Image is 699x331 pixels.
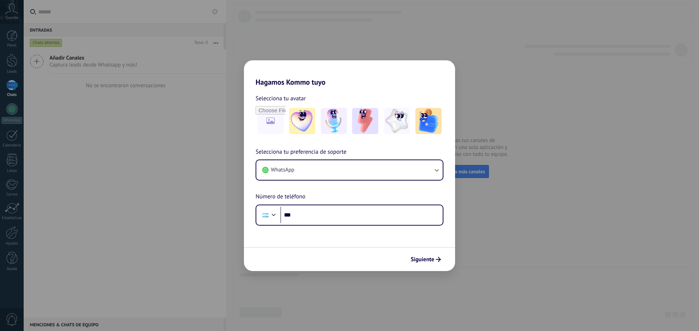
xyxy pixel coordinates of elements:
[415,108,442,134] img: -5.jpeg
[407,253,444,266] button: Siguiente
[411,257,434,262] span: Siguiente
[321,108,347,134] img: -2.jpeg
[244,60,455,86] h2: Hagamos Kommo tuyo
[289,108,315,134] img: -1.jpeg
[256,148,347,157] span: Selecciona tu preferencia de soporte
[258,207,272,223] div: Argentina: + 54
[271,166,294,174] span: WhatsApp
[256,192,305,202] span: Número de teléfono
[384,108,410,134] img: -4.jpeg
[352,108,378,134] img: -3.jpeg
[256,160,443,180] button: WhatsApp
[256,94,306,103] span: Selecciona tu avatar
